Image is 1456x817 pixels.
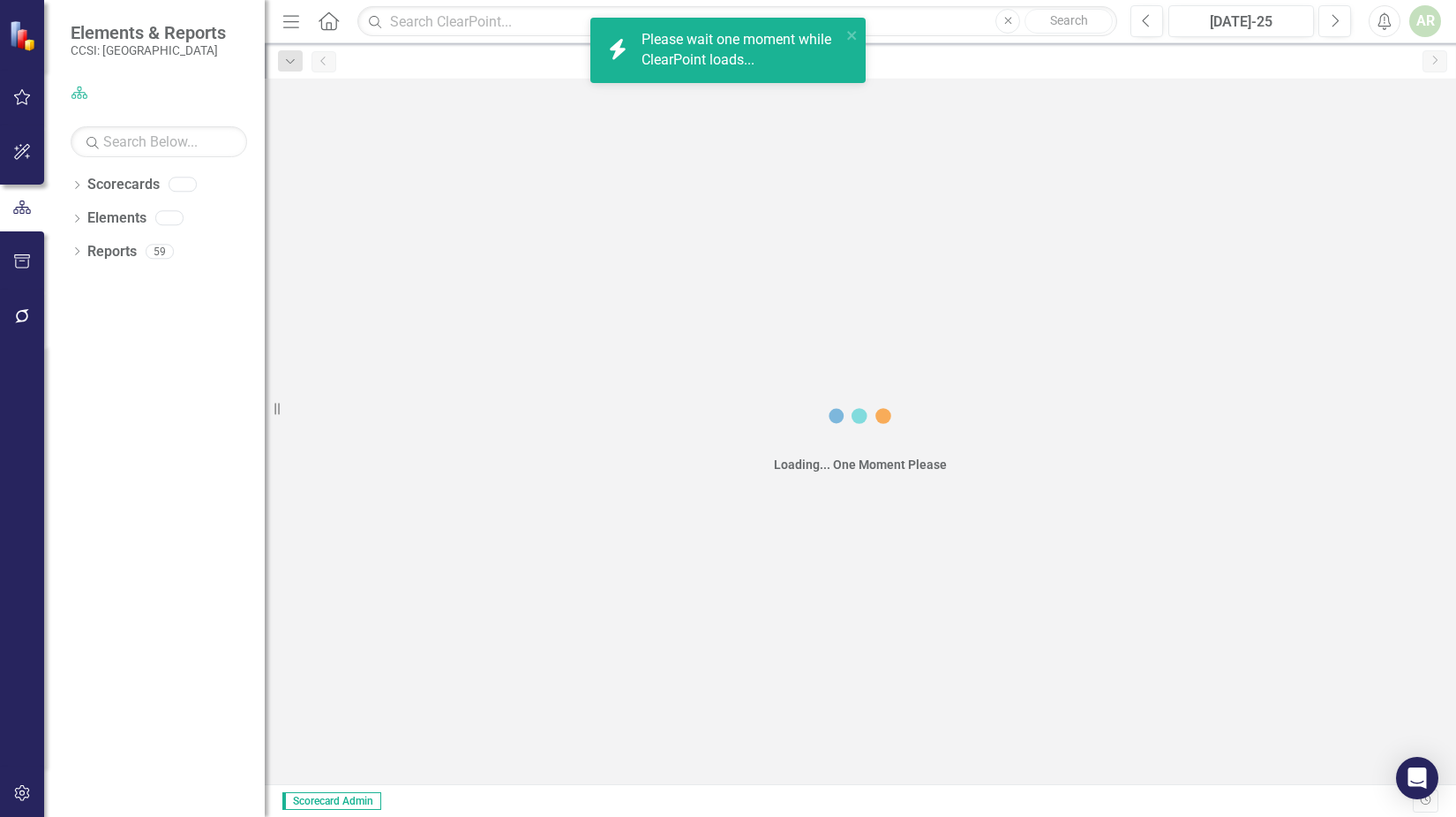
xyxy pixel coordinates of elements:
[1024,9,1113,34] button: Search
[87,208,146,229] a: Elements
[87,242,137,262] a: Reports
[642,30,841,71] div: Please wait one moment while ClearPoint loads...
[1050,13,1088,27] span: Search
[146,244,174,259] div: 59
[1175,11,1308,33] div: [DATE]-25
[71,126,247,157] input: Search Below...
[357,6,1117,37] input: Search ClearPoint...
[1409,5,1441,37] button: AR
[1168,5,1314,37] button: [DATE]-25
[774,456,947,473] div: Loading... One Moment Please
[71,43,226,57] small: CCSI: [GEOGRAPHIC_DATA]
[846,25,859,45] button: close
[87,175,160,195] a: Scorecards
[1396,757,1438,799] div: Open Intercom Messenger
[9,20,40,51] img: ClearPoint Strategy
[282,792,381,810] span: Scorecard Admin
[71,22,226,43] span: Elements & Reports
